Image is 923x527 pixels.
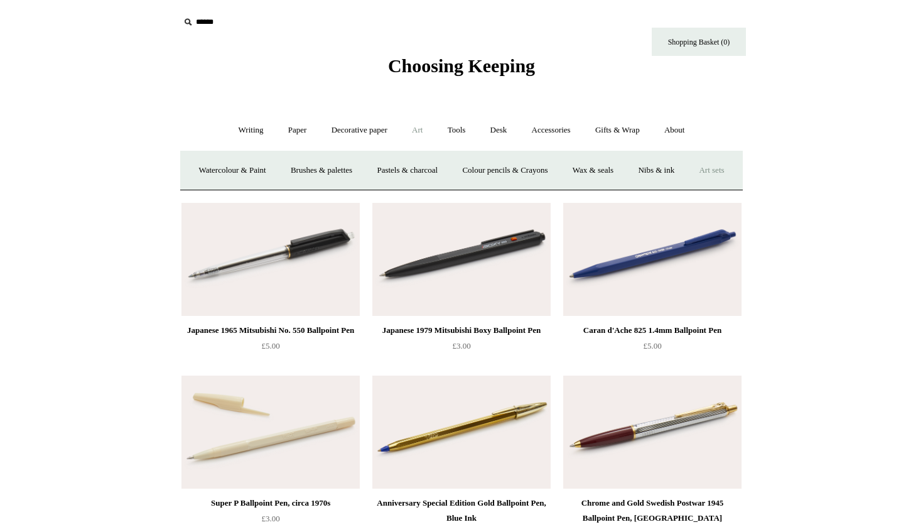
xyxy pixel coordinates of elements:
[181,203,360,316] img: Japanese 1965 Mitsubishi No. 550 Ballpoint Pen
[372,203,551,316] a: Japanese 1979 Mitsubishi Boxy Ballpoint Pen Japanese 1979 Mitsubishi Boxy Ballpoint Pen
[566,496,738,526] div: Chrome and Gold Swedish Postwar 1945 Ballpoint Pen, [GEOGRAPHIC_DATA]
[181,323,360,374] a: Japanese 1965 Mitsubishi No. 550 Ballpoint Pen £5.00
[452,341,470,350] span: £3.00
[584,114,651,147] a: Gifts & Wrap
[388,55,535,76] span: Choosing Keeping
[563,376,742,489] img: Chrome and Gold Swedish Postwar 1945 Ballpoint Pen, Burgundy
[365,154,449,187] a: Pastels & charcoal
[261,514,279,523] span: £3.00
[279,154,364,187] a: Brushes & palettes
[436,114,477,147] a: Tools
[401,114,434,147] a: Art
[563,323,742,374] a: Caran d'Ache 825 1.4mm Ballpoint Pen £5.00
[181,376,360,489] img: Super P Ballpoint Pen, circa 1970s
[320,114,399,147] a: Decorative paper
[187,154,277,187] a: Watercolour & Paint
[372,203,551,316] img: Japanese 1979 Mitsubishi Boxy Ballpoint Pen
[563,203,742,316] img: Caran d'Ache 825 1.4mm Ballpoint Pen
[653,114,696,147] a: About
[451,154,559,187] a: Colour pencils & Crayons
[643,341,661,350] span: £5.00
[479,114,519,147] a: Desk
[627,154,686,187] a: Nibs & ink
[372,376,551,489] a: Anniversary Special Edition Gold Ballpoint Pen, Blue Ink Anniversary Special Edition Gold Ballpoi...
[388,65,535,74] a: Choosing Keeping
[652,28,746,56] a: Shopping Basket (0)
[227,114,275,147] a: Writing
[181,203,360,316] a: Japanese 1965 Mitsubishi No. 550 Ballpoint Pen Japanese 1965 Mitsubishi No. 550 Ballpoint Pen
[375,323,548,338] div: Japanese 1979 Mitsubishi Boxy Ballpoint Pen
[277,114,318,147] a: Paper
[372,323,551,374] a: Japanese 1979 Mitsubishi Boxy Ballpoint Pen £3.00
[181,376,360,489] a: Super P Ballpoint Pen, circa 1970s Super P Ballpoint Pen, circa 1970s
[261,341,279,350] span: £5.00
[521,114,582,147] a: Accessories
[561,154,625,187] a: Wax & seals
[566,323,738,338] div: Caran d'Ache 825 1.4mm Ballpoint Pen
[185,323,357,338] div: Japanese 1965 Mitsubishi No. 550 Ballpoint Pen
[375,496,548,526] div: Anniversary Special Edition Gold Ballpoint Pen, Blue Ink
[563,376,742,489] a: Chrome and Gold Swedish Postwar 1945 Ballpoint Pen, Burgundy Chrome and Gold Swedish Postwar 1945...
[185,496,357,511] div: Super P Ballpoint Pen, circa 1970s
[372,376,551,489] img: Anniversary Special Edition Gold Ballpoint Pen, Blue Ink
[688,154,735,187] a: Art sets
[563,203,742,316] a: Caran d'Ache 825 1.4mm Ballpoint Pen Caran d'Ache 825 1.4mm Ballpoint Pen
